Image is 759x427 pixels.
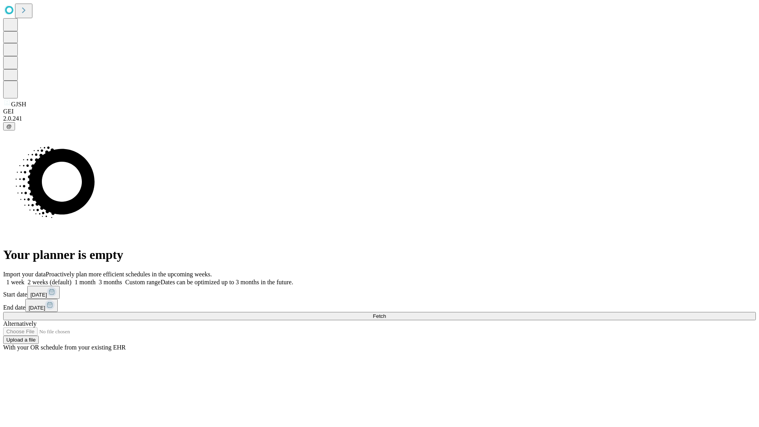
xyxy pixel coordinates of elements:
span: Dates can be optimized up to 3 months in the future. [160,279,293,285]
span: @ [6,123,12,129]
div: Start date [3,286,756,299]
span: Fetch [373,313,386,319]
div: GEI [3,108,756,115]
span: [DATE] [30,292,47,298]
span: 2 weeks (default) [28,279,72,285]
span: 1 week [6,279,25,285]
span: Import your data [3,271,46,278]
span: GJSH [11,101,26,108]
button: [DATE] [25,299,58,312]
span: Custom range [125,279,160,285]
div: 2.0.241 [3,115,756,122]
span: [DATE] [28,305,45,311]
span: With your OR schedule from your existing EHR [3,344,126,351]
span: 3 months [99,279,122,285]
button: Fetch [3,312,756,320]
div: End date [3,299,756,312]
button: @ [3,122,15,130]
button: [DATE] [27,286,60,299]
h1: Your planner is empty [3,248,756,262]
button: Upload a file [3,336,39,344]
span: Alternatively [3,320,36,327]
span: 1 month [75,279,96,285]
span: Proactively plan more efficient schedules in the upcoming weeks. [46,271,212,278]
